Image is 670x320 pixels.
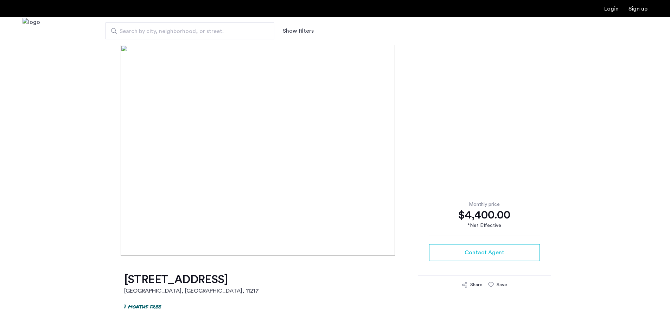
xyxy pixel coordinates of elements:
a: Registration [628,6,647,12]
h2: [GEOGRAPHIC_DATA], [GEOGRAPHIC_DATA] , 11217 [124,287,259,295]
span: Contact Agent [465,248,504,257]
button: button [429,244,540,261]
img: [object%20Object] [121,45,549,256]
a: [STREET_ADDRESS][GEOGRAPHIC_DATA], [GEOGRAPHIC_DATA], 11217 [124,273,259,295]
p: 1 months free [124,302,161,310]
a: Login [604,6,619,12]
div: Monthly price [429,201,540,208]
button: Show or hide filters [283,27,314,35]
img: logo [23,18,40,44]
span: Search by city, neighborhood, or street. [120,27,255,35]
div: $4,400.00 [429,208,540,222]
h1: [STREET_ADDRESS] [124,273,259,287]
a: Cazamio Logo [23,18,40,44]
div: Share [470,281,483,288]
input: Apartment Search [106,22,274,39]
div: Save [497,281,507,288]
div: *Net Effective [429,222,540,229]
